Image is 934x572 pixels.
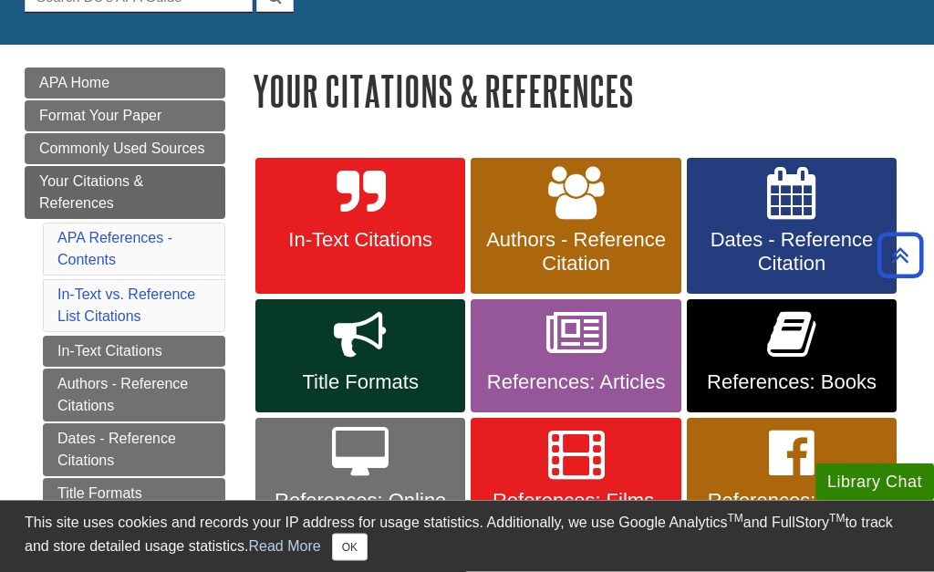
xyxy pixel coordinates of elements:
span: APA Home [39,76,109,91]
span: Format Your Paper [39,109,161,124]
span: References: Films, Videos, TV Shows [484,490,667,537]
a: References: Online Sources [255,419,465,556]
span: Dates - Reference Citation [700,229,883,276]
a: References: Articles [471,300,680,413]
a: APA Home [25,68,225,99]
a: In-Text Citations [43,337,225,368]
div: This site uses cookies and records your IP address for usage statistics. Additionally, we use Goo... [25,512,909,561]
a: Authors - Reference Citation [471,159,680,296]
h1: Your Citations & References [253,68,909,115]
a: Your Citations & References [25,167,225,220]
a: In-Text vs. Reference List Citations [57,287,195,325]
a: Dates - Reference Citation [687,159,897,296]
a: References: Social Media [687,419,897,556]
span: In-Text Citations [269,229,451,253]
sup: TM [727,512,742,525]
a: Title Formats [43,479,225,510]
span: Title Formats [269,371,451,395]
span: References: Articles [484,371,667,395]
sup: TM [829,512,845,525]
span: Authors - Reference Citation [484,229,667,276]
span: References: Online Sources [269,490,451,537]
a: Commonly Used Sources [25,134,225,165]
button: Close [332,534,368,561]
a: Back to Top [871,243,929,267]
a: Authors - Reference Citations [43,369,225,422]
a: References: Books [687,300,897,413]
a: Format Your Paper [25,101,225,132]
button: Library Chat [815,463,934,501]
a: Read More [248,538,320,554]
a: In-Text Citations [255,159,465,296]
span: Your Citations & References [39,174,143,212]
a: References: Films, Videos, TV Shows [471,419,680,556]
a: APA References - Contents [57,231,172,268]
span: References: Social Media [700,490,883,537]
span: Commonly Used Sources [39,141,204,157]
span: References: Books [700,371,883,395]
a: Title Formats [255,300,465,413]
a: Dates - Reference Citations [43,424,225,477]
